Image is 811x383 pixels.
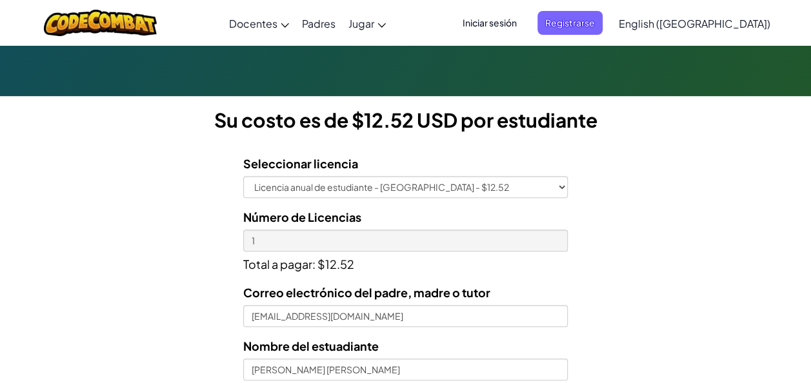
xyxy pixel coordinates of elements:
span: Docentes [229,17,277,30]
label: Nombre del estuadiante [243,337,379,355]
span: Jugar [348,17,374,30]
button: Iniciar sesión [455,11,525,35]
label: Correo electrónico del padre, madre o tutor [243,283,490,302]
a: English ([GEOGRAPHIC_DATA]) [612,6,777,41]
a: Docentes [223,6,295,41]
a: Jugar [342,6,392,41]
img: CodeCombat logo [44,10,157,36]
button: Registrarse [537,11,603,35]
label: Número de Licencias [243,208,361,226]
a: Padres [295,6,342,41]
label: Seleccionar licencia [243,154,358,173]
span: English ([GEOGRAPHIC_DATA]) [619,17,770,30]
p: Total a pagar: $12.52 [243,251,568,273]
